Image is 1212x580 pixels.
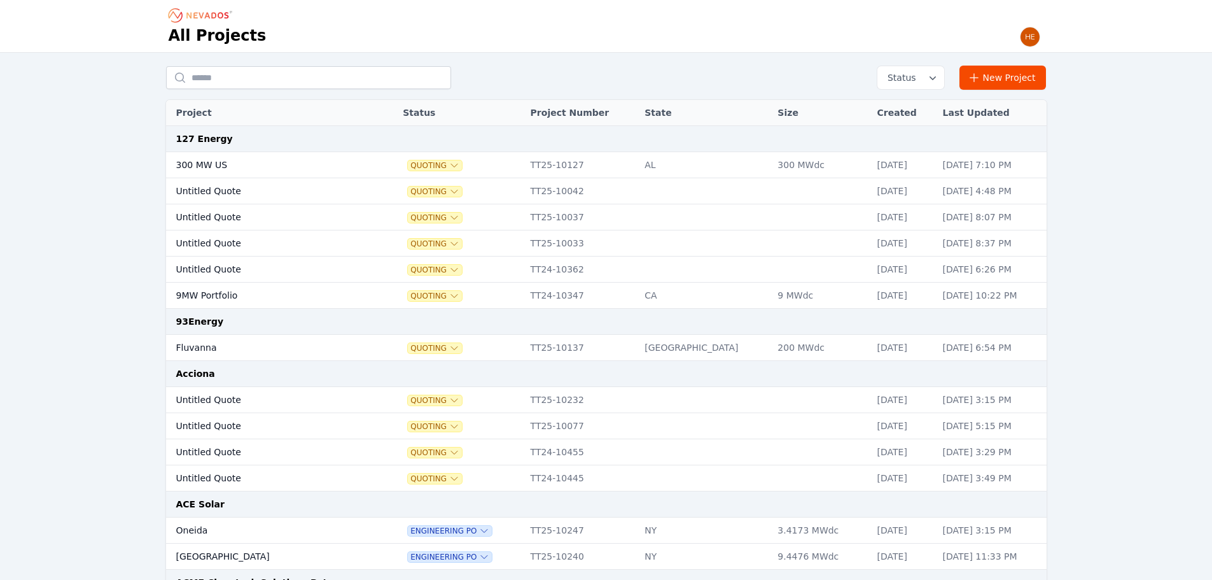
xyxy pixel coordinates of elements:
span: Quoting [408,421,462,432]
button: Quoting [408,343,462,353]
td: [GEOGRAPHIC_DATA] [166,544,365,570]
tr: Untitled QuoteQuotingTT25-10042[DATE][DATE] 4:48 PM [166,178,1047,204]
td: [DATE] 8:37 PM [937,230,1047,257]
td: [DATE] 3:29 PM [937,439,1047,465]
td: [DATE] 3:15 PM [937,387,1047,413]
td: NY [638,518,771,544]
th: State [638,100,771,126]
td: [DATE] [871,230,937,257]
td: [DATE] 3:15 PM [937,518,1047,544]
nav: Breadcrumb [169,5,236,25]
td: TT25-10127 [524,152,639,178]
tr: Untitled QuoteQuotingTT25-10077[DATE][DATE] 5:15 PM [166,413,1047,439]
th: Project Number [524,100,639,126]
td: Untitled Quote [166,257,365,283]
td: ACE Solar [166,492,1047,518]
td: [DATE] [871,152,937,178]
tr: 300 MW USQuotingTT25-10127AL300 MWdc[DATE][DATE] 7:10 PM [166,152,1047,178]
td: Untitled Quote [166,204,365,230]
tr: Untitled QuoteQuotingTT25-10033[DATE][DATE] 8:37 PM [166,230,1047,257]
button: Quoting [408,395,462,406]
td: [DATE] 10:22 PM [937,283,1047,309]
td: TT25-10077 [524,413,639,439]
td: TT24-10455 [524,439,639,465]
td: Fluvanna [166,335,365,361]
button: Status [877,66,944,89]
tr: Untitled QuoteQuotingTT24-10445[DATE][DATE] 3:49 PM [166,465,1047,492]
td: 9.4476 MWdc [771,544,870,570]
tr: [GEOGRAPHIC_DATA]Engineering POTT25-10240NY9.4476 MWdc[DATE][DATE] 11:33 PM [166,544,1047,570]
td: TT25-10240 [524,544,639,570]
td: [DATE] 8:07 PM [937,204,1047,230]
td: 9MW Portfolio [166,283,365,309]
td: Untitled Quote [166,387,365,413]
td: [DATE] 6:26 PM [937,257,1047,283]
span: Quoting [408,265,462,275]
td: [DATE] [871,283,937,309]
td: [DATE] 3:49 PM [937,465,1047,492]
td: TT25-10137 [524,335,639,361]
button: Quoting [408,239,462,249]
td: Untitled Quote [166,178,365,204]
td: [DATE] [871,413,937,439]
td: TT25-10042 [524,178,639,204]
tr: Untitled QuoteQuotingTT24-10455[DATE][DATE] 3:29 PM [166,439,1047,465]
button: Engineering PO [408,552,492,562]
span: Quoting [408,291,462,301]
td: [DATE] [871,335,937,361]
th: Size [771,100,870,126]
td: [DATE] 7:10 PM [937,152,1047,178]
button: Quoting [408,474,462,484]
td: TT24-10362 [524,257,639,283]
td: TT25-10247 [524,518,639,544]
td: Untitled Quote [166,439,365,465]
tr: FluvannaQuotingTT25-10137[GEOGRAPHIC_DATA]200 MWdc[DATE][DATE] 6:54 PM [166,335,1047,361]
td: TT24-10445 [524,465,639,492]
td: [DATE] 6:54 PM [937,335,1047,361]
td: Untitled Quote [166,413,365,439]
td: TT24-10347 [524,283,639,309]
td: 93Energy [166,309,1047,335]
td: 127 Energy [166,126,1047,152]
tr: Untitled QuoteQuotingTT25-10037[DATE][DATE] 8:07 PM [166,204,1047,230]
h1: All Projects [169,25,267,46]
th: Project [166,100,365,126]
a: New Project [959,66,1047,90]
td: Acciona [166,361,1047,387]
td: [DATE] [871,178,937,204]
td: [DATE] [871,439,937,465]
button: Quoting [408,187,462,197]
td: [DATE] [871,257,937,283]
span: Engineering PO [408,526,492,536]
button: Quoting [408,160,462,171]
button: Quoting [408,448,462,458]
button: Quoting [408,213,462,223]
td: [DATE] 4:48 PM [937,178,1047,204]
td: TT25-10033 [524,230,639,257]
td: 200 MWdc [771,335,870,361]
td: [DATE] [871,465,937,492]
td: [DATE] 5:15 PM [937,413,1047,439]
td: [DATE] [871,387,937,413]
td: 300 MW US [166,152,365,178]
td: [DATE] [871,518,937,544]
tr: OneidaEngineering POTT25-10247NY3.4173 MWdc[DATE][DATE] 3:15 PM [166,518,1047,544]
td: NY [638,544,771,570]
td: TT25-10037 [524,204,639,230]
td: 3.4173 MWdc [771,518,870,544]
td: AL [638,152,771,178]
td: [GEOGRAPHIC_DATA] [638,335,771,361]
span: Status [882,71,916,84]
td: Untitled Quote [166,230,365,257]
td: [DATE] 11:33 PM [937,544,1047,570]
tr: 9MW PortfolioQuotingTT24-10347CA9 MWdc[DATE][DATE] 10:22 PM [166,283,1047,309]
td: TT25-10232 [524,387,639,413]
td: 9 MWdc [771,283,870,309]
